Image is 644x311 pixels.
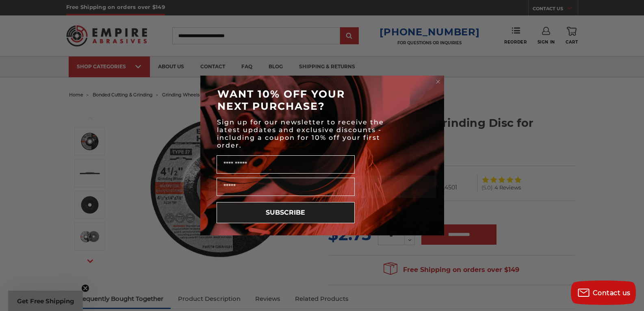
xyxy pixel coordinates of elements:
[217,202,355,223] button: SUBSCRIBE
[217,178,355,196] input: Email
[434,78,442,86] button: Close dialog
[593,289,631,297] span: Contact us
[217,118,384,149] span: Sign up for our newsletter to receive the latest updates and exclusive discounts - including a co...
[571,281,636,305] button: Contact us
[217,88,345,112] span: WANT 10% OFF YOUR NEXT PURCHASE?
